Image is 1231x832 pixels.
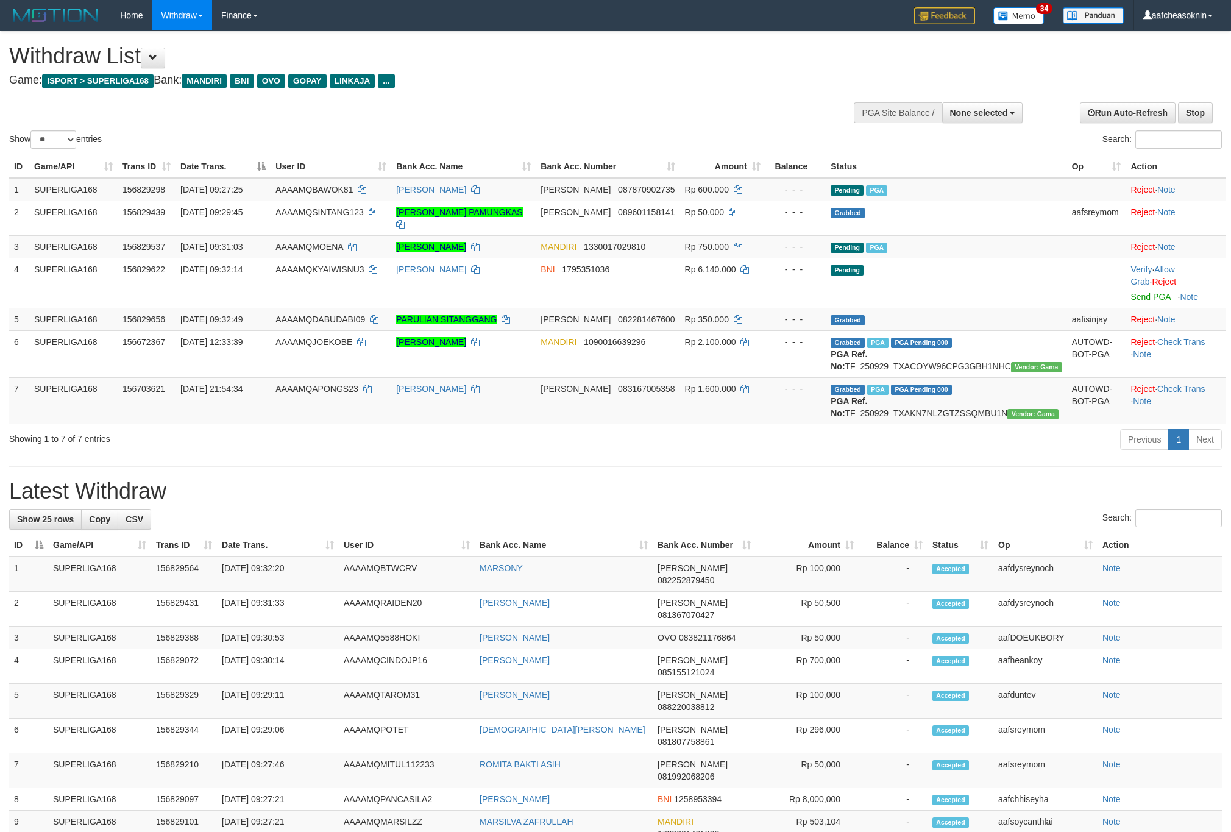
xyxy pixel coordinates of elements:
[48,649,151,684] td: SUPERLIGA168
[17,514,74,524] span: Show 25 rows
[122,207,165,217] span: 156829439
[1102,633,1121,642] a: Note
[29,330,118,377] td: SUPERLIGA168
[122,337,165,347] span: 156672367
[9,509,82,530] a: Show 25 rows
[29,377,118,424] td: SUPERLIGA168
[685,384,736,394] span: Rp 1.600.000
[993,719,1098,753] td: aafsreymom
[217,684,339,719] td: [DATE] 09:29:11
[9,130,102,149] label: Show entries
[151,592,217,627] td: 156829431
[618,185,675,194] span: Copy 087870902735 to clipboard
[770,383,821,395] div: - - -
[118,155,176,178] th: Trans ID: activate to sort column ascending
[1126,235,1226,258] td: ·
[1102,563,1121,573] a: Note
[151,556,217,592] td: 156829564
[480,817,573,827] a: MARSILVA ZAFRULLAH
[756,684,859,719] td: Rp 100,000
[1098,534,1222,556] th: Action
[993,534,1098,556] th: Op: activate to sort column ascending
[217,719,339,753] td: [DATE] 09:29:06
[9,556,48,592] td: 1
[29,201,118,235] td: SUPERLIGA168
[993,684,1098,719] td: aafduntev
[536,155,679,178] th: Bank Acc. Number: activate to sort column ascending
[230,74,254,88] span: BNI
[122,384,165,394] span: 156703621
[658,737,714,747] span: Copy 081807758861 to clipboard
[29,235,118,258] td: SUPERLIGA168
[180,242,243,252] span: [DATE] 09:31:03
[480,633,550,642] a: [PERSON_NAME]
[9,74,809,87] h4: Game: Bank:
[658,794,672,804] span: BNI
[339,592,475,627] td: AAAAMQRAIDEN20
[217,649,339,684] td: [DATE] 09:30:14
[9,627,48,649] td: 3
[770,241,821,253] div: - - -
[81,509,118,530] a: Copy
[1157,185,1176,194] a: Note
[9,155,29,178] th: ID
[859,627,928,649] td: -
[932,817,969,828] span: Accepted
[541,265,555,274] span: BNI
[770,206,821,218] div: - - -
[658,690,728,700] span: [PERSON_NAME]
[1178,102,1213,123] a: Stop
[562,265,609,274] span: Copy 1795351036 to clipboard
[993,649,1098,684] td: aafheankoy
[993,627,1098,649] td: aafDOEUKBORY
[9,235,29,258] td: 3
[396,337,466,347] a: [PERSON_NAME]
[1102,759,1121,769] a: Note
[122,242,165,252] span: 156829537
[151,753,217,788] td: 156829210
[396,207,522,217] a: [PERSON_NAME] PAMUNGKAS
[770,183,821,196] div: - - -
[685,242,729,252] span: Rp 750.000
[831,338,865,348] span: Grabbed
[48,627,151,649] td: SUPERLIGA168
[48,592,151,627] td: SUPERLIGA168
[932,691,969,701] span: Accepted
[180,185,243,194] span: [DATE] 09:27:25
[541,242,576,252] span: MANDIRI
[275,185,353,194] span: AAAAMQBAWOK81
[217,556,339,592] td: [DATE] 09:32:20
[658,667,714,677] span: Copy 085155121024 to clipboard
[122,315,165,324] span: 156829656
[1152,277,1176,286] a: Reject
[217,627,339,649] td: [DATE] 09:30:53
[339,684,475,719] td: AAAAMQTAROM31
[658,633,676,642] span: OVO
[1102,655,1121,665] a: Note
[658,598,728,608] span: [PERSON_NAME]
[9,684,48,719] td: 5
[275,265,364,274] span: AAAAMQKYAIWISNU3
[685,337,736,347] span: Rp 2.100.000
[1102,690,1121,700] a: Note
[756,534,859,556] th: Amount: activate to sort column ascending
[756,627,859,649] td: Rp 50,000
[770,263,821,276] div: - - -
[859,649,928,684] td: -
[866,185,887,196] span: Marked by aafheankoy
[658,817,694,827] span: MANDIRI
[826,330,1066,377] td: TF_250929_TXACOYW96CPG3GBH1NHC
[914,7,975,24] img: Feedback.jpg
[932,599,969,609] span: Accepted
[618,207,675,217] span: Copy 089601158141 to clipboard
[1133,349,1151,359] a: Note
[653,534,756,556] th: Bank Acc. Number: activate to sort column ascending
[275,337,352,347] span: AAAAMQJOEKOBE
[176,155,271,178] th: Date Trans.: activate to sort column descending
[378,74,394,88] span: ...
[339,649,475,684] td: AAAAMQCINDOJP16
[756,649,859,684] td: Rp 700,000
[584,337,645,347] span: Copy 1090016639296 to clipboard
[1135,509,1222,527] input: Search:
[271,155,391,178] th: User ID: activate to sort column ascending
